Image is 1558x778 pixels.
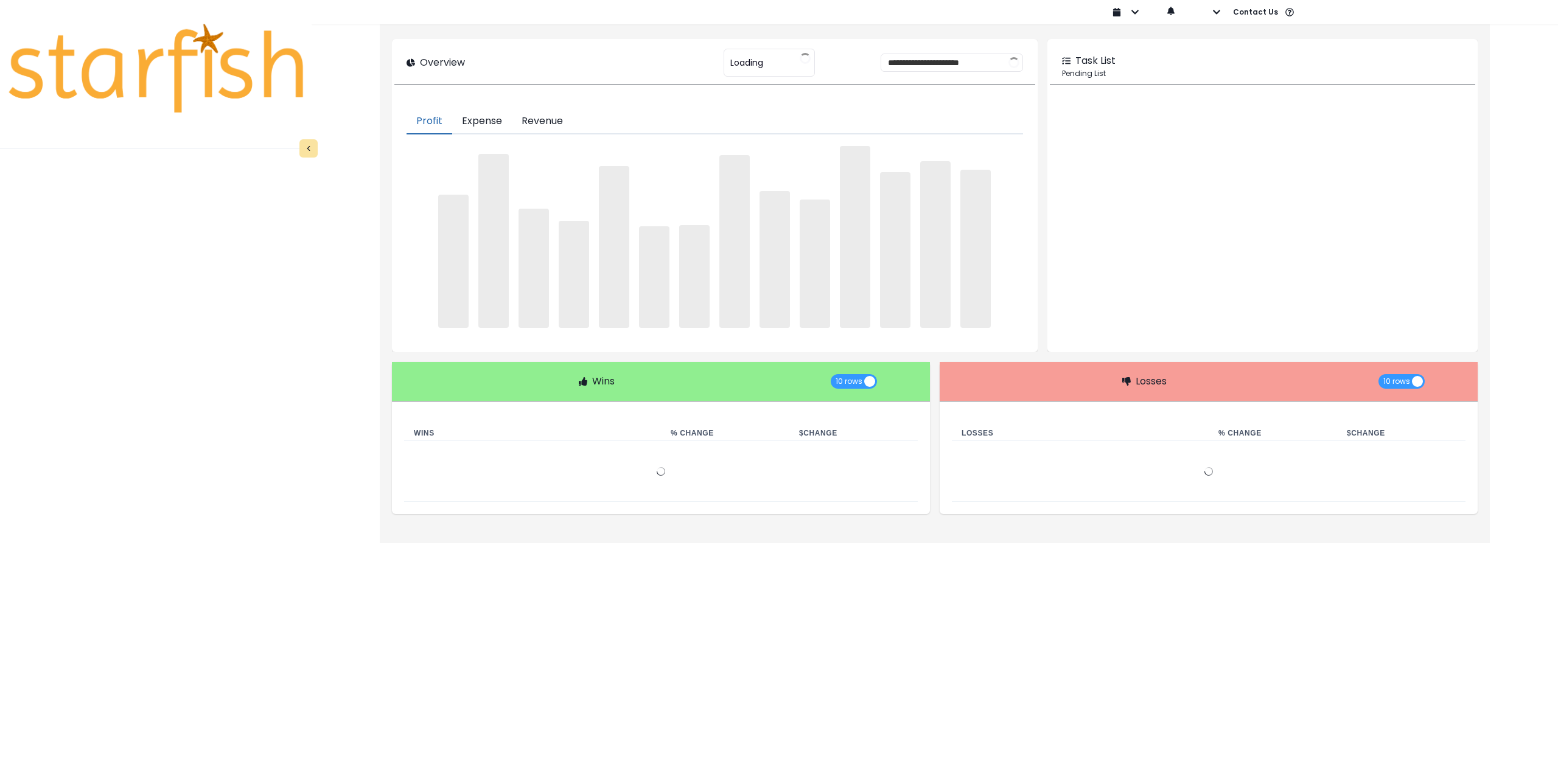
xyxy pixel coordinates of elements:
p: Task List [1075,54,1116,68]
span: ‌ [679,225,710,328]
p: Losses [1136,374,1167,389]
span: ‌ [519,209,549,328]
span: 10 rows [1383,374,1410,389]
button: Profit [407,109,452,134]
span: ‌ [960,170,991,328]
span: ‌ [599,166,629,328]
p: Wins [592,374,615,389]
span: ‌ [478,154,509,328]
button: Revenue [512,109,573,134]
th: $ Change [789,426,918,441]
th: Wins [404,426,661,441]
span: ‌ [920,161,951,328]
th: Losses [952,426,1209,441]
span: Loading [730,50,763,75]
th: $ Change [1337,426,1465,441]
span: ‌ [880,172,910,328]
span: ‌ [639,226,669,328]
span: ‌ [800,200,830,328]
span: ‌ [719,155,750,328]
p: Pending List [1062,68,1463,79]
th: % Change [661,426,789,441]
span: ‌ [840,146,870,328]
span: ‌ [438,195,469,328]
span: ‌ [559,221,589,328]
th: % Change [1209,426,1337,441]
button: Expense [452,109,512,134]
p: Overview [420,55,465,70]
span: ‌ [760,191,790,328]
span: 10 rows [836,374,862,389]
